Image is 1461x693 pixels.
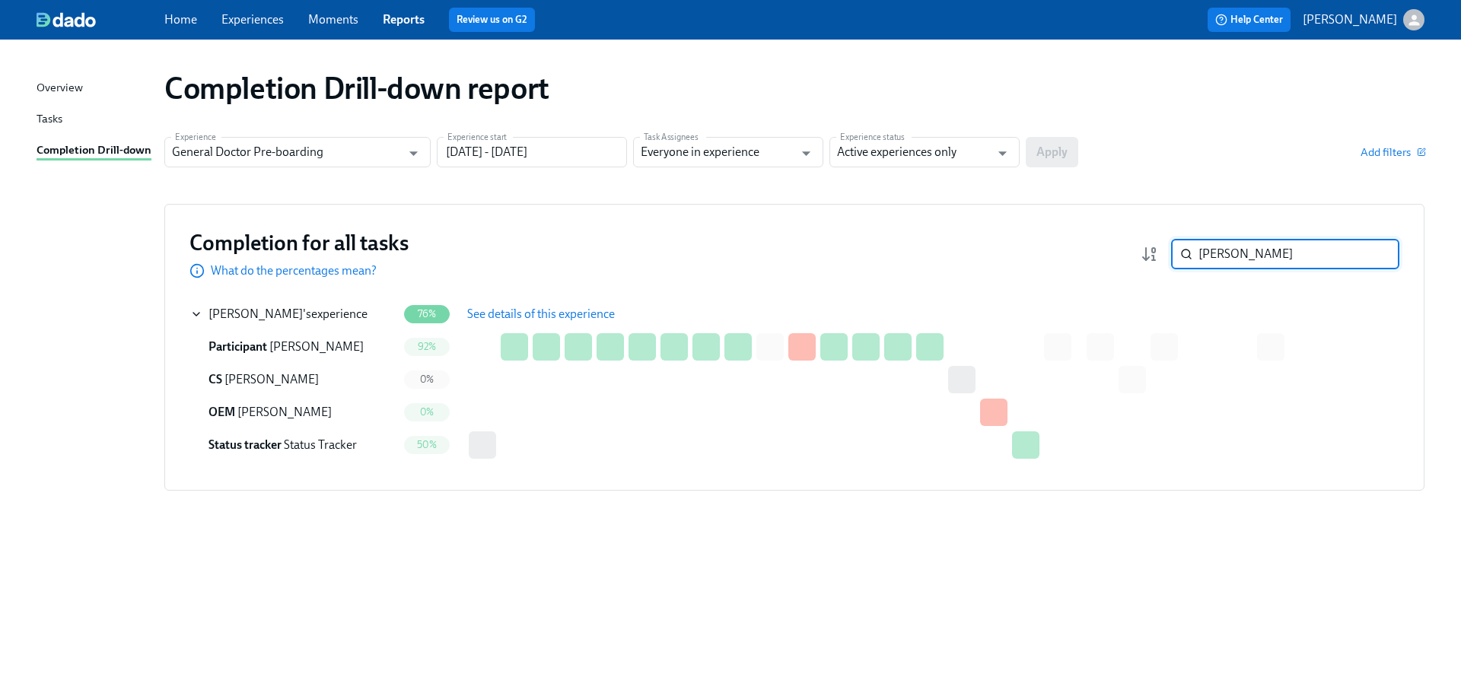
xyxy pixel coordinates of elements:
input: Search by name [1198,239,1399,269]
p: [PERSON_NAME] [1303,11,1397,28]
span: 76% [409,308,446,319]
a: dado [37,12,164,27]
div: OEM [PERSON_NAME] [190,397,397,428]
button: Open [794,141,818,165]
button: Review us on G2 [449,8,535,32]
span: Status Tracker [284,437,357,452]
h3: Completion for all tasks [189,229,409,256]
span: Participant [208,339,267,354]
a: Home [164,12,197,27]
span: [PERSON_NAME] [269,339,364,354]
button: Open [402,141,425,165]
svg: Completion rate (low to high) [1141,245,1159,263]
button: Open [991,141,1014,165]
span: [PERSON_NAME] [237,405,332,419]
div: [PERSON_NAME]'sexperience [190,299,397,329]
span: 0% [411,406,443,418]
div: 's experience [208,306,368,323]
button: Help Center [1208,8,1291,32]
a: Moments [308,12,358,27]
span: 0% [411,374,443,385]
div: Status tracker Status Tracker [190,430,397,460]
button: See details of this experience [457,299,625,329]
span: [PERSON_NAME] [224,372,319,386]
a: Tasks [37,110,152,129]
a: Completion Drill-down [37,141,152,161]
a: Review us on G2 [457,12,527,27]
span: Credentialing Specialist [208,372,222,386]
span: [PERSON_NAME] [208,307,303,321]
span: Status tracker [208,437,282,452]
button: Add filters [1361,145,1424,160]
p: What do the percentages mean? [211,262,377,279]
div: CS [PERSON_NAME] [190,364,397,395]
a: Overview [37,79,152,98]
a: Reports [383,12,425,27]
a: Experiences [221,12,284,27]
span: 92% [409,341,446,352]
h1: Completion Drill-down report [164,70,549,106]
img: dado [37,12,96,27]
div: Overview [37,79,83,98]
div: Completion Drill-down [37,141,151,161]
button: [PERSON_NAME] [1303,9,1424,30]
span: Onboarding Experience Manager [208,405,235,419]
div: Participant [PERSON_NAME] [190,332,397,362]
div: Tasks [37,110,62,129]
span: Help Center [1215,12,1283,27]
span: 50% [408,439,446,450]
span: See details of this experience [467,307,615,322]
